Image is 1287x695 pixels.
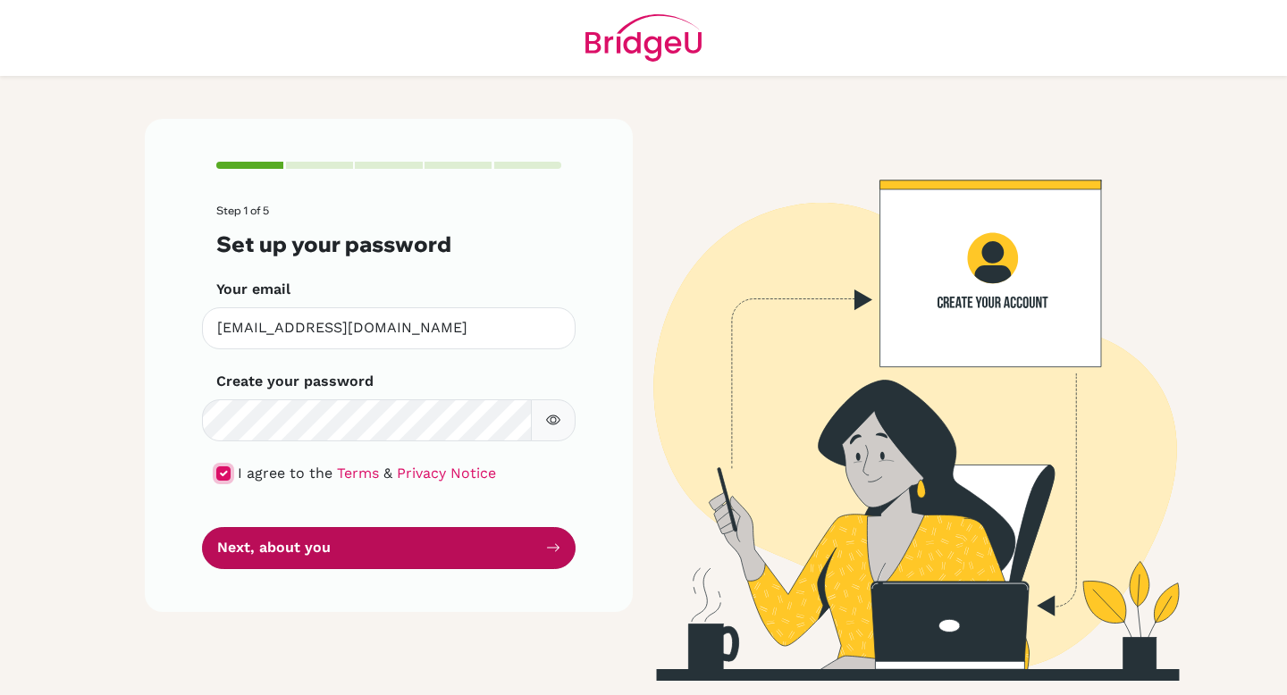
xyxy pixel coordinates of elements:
[383,465,392,481] span: &
[337,465,379,481] a: Terms
[216,231,561,257] h3: Set up your password
[216,279,290,300] label: Your email
[202,527,576,569] button: Next, about you
[238,465,332,481] span: I agree to the
[216,204,269,217] span: Step 1 of 5
[216,371,374,392] label: Create your password
[397,465,496,481] a: Privacy Notice
[202,307,576,349] input: Insert your email*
